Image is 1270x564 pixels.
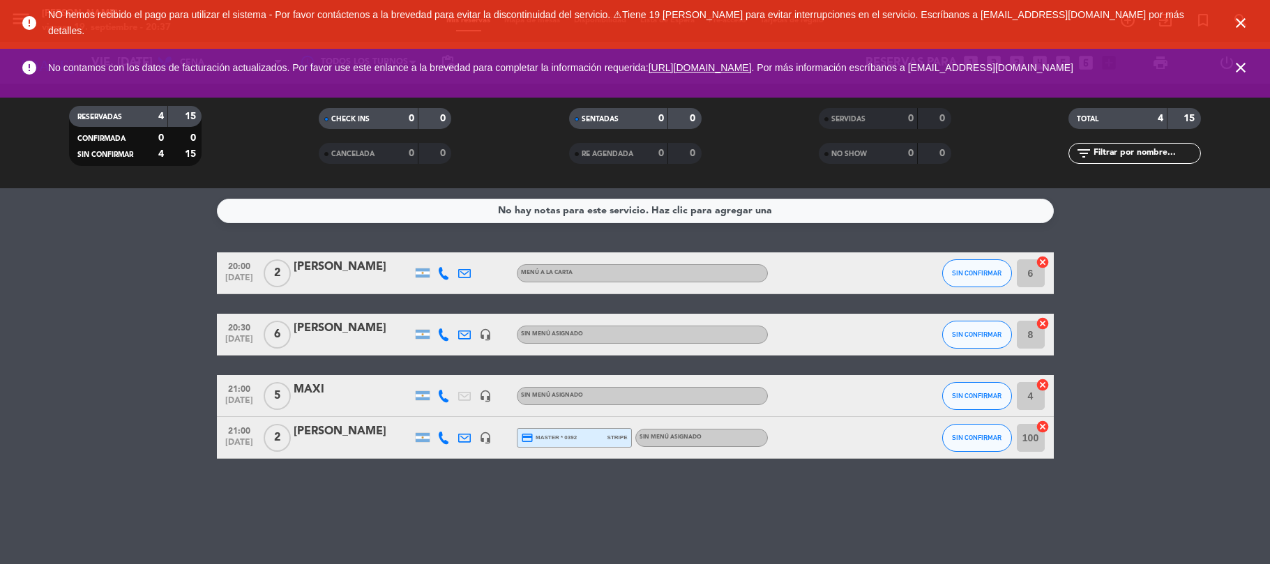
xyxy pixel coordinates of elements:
span: [DATE] [222,396,257,412]
strong: 0 [690,114,698,123]
i: headset_mic [479,390,492,402]
span: [DATE] [222,438,257,454]
span: 2 [264,259,291,287]
span: SERVIDAS [831,116,865,123]
i: filter_list [1075,145,1092,162]
div: [PERSON_NAME] [294,422,412,441]
span: 20:00 [222,257,257,273]
strong: 0 [690,148,698,158]
strong: 4 [158,112,164,121]
i: error [21,15,38,31]
span: 6 [264,321,291,349]
strong: 15 [185,112,199,121]
i: error [21,59,38,76]
strong: 4 [158,149,164,159]
span: SIN CONFIRMAR [952,330,1001,338]
button: SIN CONFIRMAR [942,382,1012,410]
strong: 0 [190,133,199,143]
span: [DATE] [222,335,257,351]
span: [DATE] [222,273,257,289]
strong: 0 [440,114,448,123]
div: MAXI [294,381,412,399]
span: No contamos con los datos de facturación actualizados. Por favor use este enlance a la brevedad p... [48,62,1073,73]
strong: 0 [440,148,448,158]
span: MENÚ A LA CARTA [521,270,573,275]
span: 21:00 [222,380,257,396]
span: Sin menú asignado [521,392,583,398]
span: Sin menú asignado [521,331,583,337]
span: SIN CONFIRMAR [952,269,1001,277]
span: CHECK INS [331,116,370,123]
input: Filtrar por nombre... [1092,146,1200,161]
span: SIN CONFIRMAR [952,434,1001,441]
button: SIN CONFIRMAR [942,259,1012,287]
div: No hay notas para este servicio. Haz clic para agregar una [498,203,772,219]
strong: 0 [939,148,948,158]
span: stripe [607,433,628,442]
span: NO SHOW [831,151,867,158]
i: cancel [1036,255,1050,269]
i: close [1232,59,1249,76]
strong: 0 [658,114,664,123]
strong: 15 [185,149,199,159]
strong: 0 [158,133,164,143]
span: 20:30 [222,319,257,335]
i: cancel [1036,378,1050,392]
span: NO hemos recibido el pago para utilizar el sistema - Por favor contáctenos a la brevedad para evi... [48,9,1184,36]
strong: 0 [939,114,948,123]
span: TOTAL [1077,116,1098,123]
span: Sin menú asignado [640,434,702,440]
a: . Por más información escríbanos a [EMAIL_ADDRESS][DOMAIN_NAME] [752,62,1073,73]
span: RESERVADAS [77,114,122,121]
span: SIN CONFIRMAR [952,392,1001,399]
strong: 0 [908,148,914,158]
strong: 0 [409,114,414,123]
span: SENTADAS [582,116,619,123]
span: 21:00 [222,422,257,438]
span: 5 [264,382,291,410]
strong: 0 [908,114,914,123]
i: headset_mic [479,432,492,444]
div: [PERSON_NAME] [294,258,412,276]
strong: 4 [1158,114,1163,123]
strong: 0 [409,148,414,158]
i: cancel [1036,317,1050,330]
i: close [1232,15,1249,31]
i: cancel [1036,420,1050,434]
strong: 0 [658,148,664,158]
a: [URL][DOMAIN_NAME] [649,62,752,73]
div: [PERSON_NAME] [294,319,412,337]
span: 2 [264,424,291,452]
button: SIN CONFIRMAR [942,321,1012,349]
button: SIN CONFIRMAR [942,424,1012,452]
span: master * 0392 [521,432,577,444]
span: SIN CONFIRMAR [77,151,133,158]
span: CONFIRMADA [77,135,126,142]
span: RE AGENDADA [582,151,633,158]
strong: 15 [1184,114,1197,123]
i: credit_card [521,432,534,444]
span: CANCELADA [331,151,375,158]
i: headset_mic [479,328,492,341]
